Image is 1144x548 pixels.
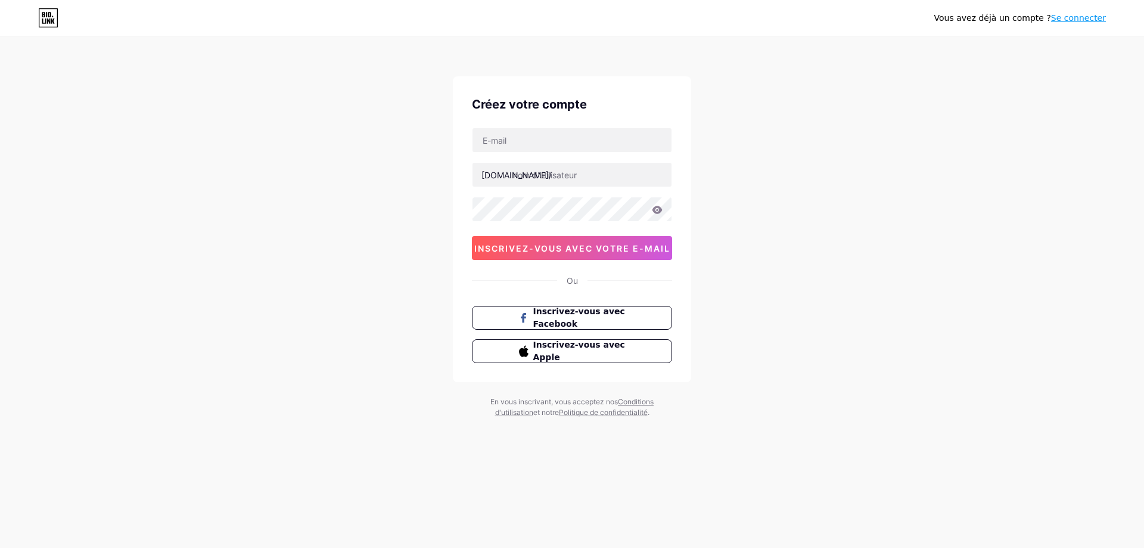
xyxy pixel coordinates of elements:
font: En vous inscrivant, vous acceptez nos [490,397,618,406]
a: Se connecter [1051,13,1106,23]
font: Inscrivez-vous avec Facebook [533,306,625,329]
font: . [648,408,649,417]
button: Inscrivez-vous avec Facebook [472,306,672,330]
font: Créez votre compte [472,97,587,112]
font: Vous avez déjà un compte ? [934,13,1051,23]
font: et notre [533,408,559,417]
a: Politique de confidentialité [559,408,648,417]
input: E-mail [472,128,672,152]
font: Inscrivez-vous avec Apple [533,340,625,362]
font: [DOMAIN_NAME]/ [481,170,552,180]
input: nom d'utilisateur [472,163,672,187]
font: Ou [567,275,578,286]
button: inscrivez-vous avec votre e-mail [472,236,672,260]
font: inscrivez-vous avec votre e-mail [474,243,670,253]
button: Inscrivez-vous avec Apple [472,339,672,363]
